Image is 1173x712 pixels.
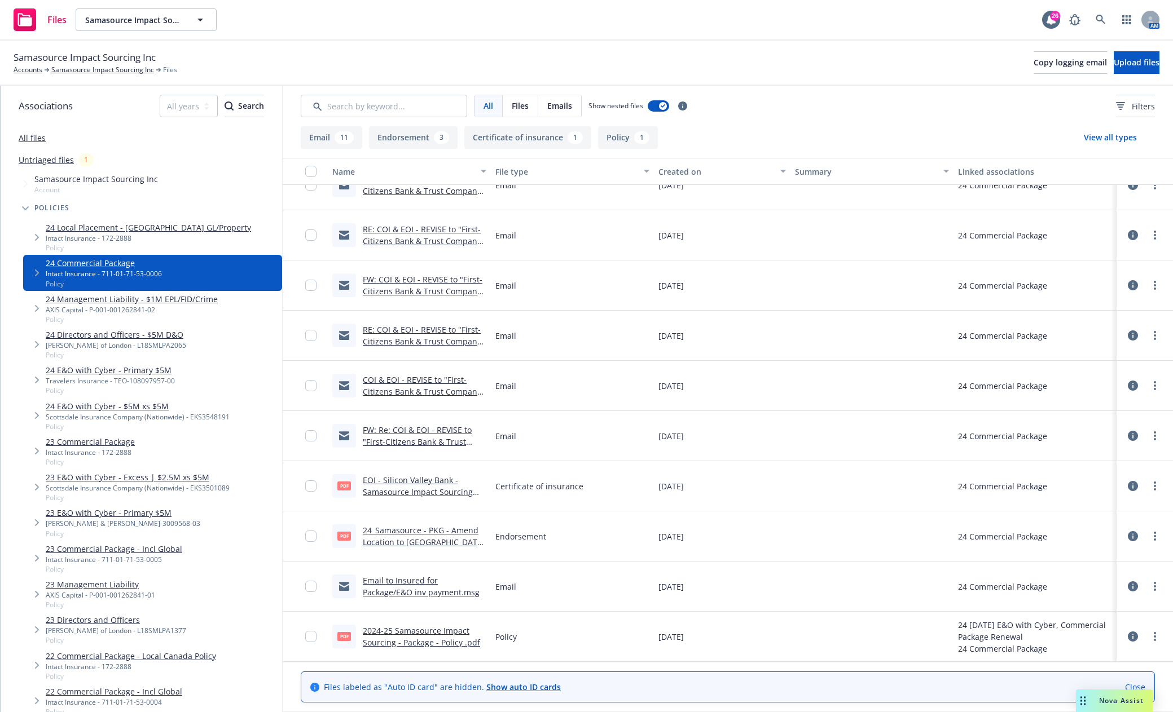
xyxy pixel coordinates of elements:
[434,131,449,144] div: 3
[46,578,155,590] a: 23 Management Liability
[14,50,156,65] span: Samasource Impact Sourcing Inc
[495,229,516,241] span: Email
[46,412,230,422] div: Scottsdale Insurance Company (Nationwide) - EKS3548191
[1148,329,1162,342] a: more
[46,233,251,243] div: Intact Insurance - 172-2888
[46,650,216,662] a: 22 Commercial Package - Local Canada Policy
[46,340,186,350] div: [PERSON_NAME] of London - L18SMLPA2065
[301,95,467,117] input: Search by keyword...
[46,305,218,315] div: AXIS Capital - P-001-001262841-02
[46,626,186,635] div: [PERSON_NAME] of London - L18SMLPA1377
[305,166,317,177] input: Select all
[1148,529,1162,543] a: more
[34,185,158,194] span: Account
[328,158,491,185] button: Name
[337,632,351,640] span: pdf
[958,179,1047,191] div: 24 Commercial Package
[598,126,658,149] button: Policy
[85,14,183,26] span: Samasource Impact Sourcing Inc
[47,15,67,24] span: Files
[363,224,485,270] a: RE: COI & EOI - REVISE to "First-Citizens Bank & Trust Company" - Samasource Impact Sourcing Inc....
[654,158,790,185] button: Created on
[46,293,218,305] a: 24 Management Liability - $1M EPL/FID/Crime
[491,158,654,185] button: File type
[958,166,1112,178] div: Linked associations
[1132,100,1155,112] span: Filters
[46,350,186,360] span: Policy
[588,101,643,110] span: Show nested files
[46,529,200,538] span: Policy
[958,480,1047,492] div: 24 Commercial Package
[78,153,94,166] div: 1
[1050,11,1060,21] div: 26
[1125,681,1145,693] a: Close
[305,179,317,191] input: Toggle Row Selected
[76,8,217,31] button: Samasource Impact Sourcing Inc
[495,530,546,542] span: Endorsement
[46,671,216,681] span: Policy
[658,530,684,542] span: [DATE]
[486,682,561,692] a: Show auto ID cards
[335,131,354,144] div: 11
[658,229,684,241] span: [DATE]
[305,229,317,241] input: Toggle Row Selected
[495,380,516,392] span: Email
[363,424,484,483] a: FW: Re: COI & EOI - REVISE to "First-Citizens Bank & Trust Company" - Samasource Impact Sourcing ...
[225,95,264,117] button: SearchSearch
[324,681,561,693] span: Files labeled as "Auto ID card" are hidden.
[958,581,1047,592] div: 24 Commercial Package
[495,430,516,442] span: Email
[1076,689,1090,712] div: Drag to move
[369,126,458,149] button: Endorsement
[46,555,182,564] div: Intact Insurance - 711-01-71-53-0005
[46,600,155,609] span: Policy
[19,154,74,166] a: Untriaged files
[46,257,162,269] a: 24 Commercial Package
[1148,278,1162,292] a: more
[363,525,485,559] a: 24_Samasource - PKG - Amend Location to [GEOGRAPHIC_DATA] - Endorsement .pdf
[1089,8,1112,31] a: Search
[34,205,70,211] span: Policies
[958,229,1047,241] div: 24 Commercial Package
[163,65,177,75] span: Files
[1114,57,1159,68] span: Upload files
[305,631,317,642] input: Toggle Row Selected
[658,430,684,442] span: [DATE]
[305,280,317,291] input: Toggle Row Selected
[658,581,684,592] span: [DATE]
[1148,479,1162,493] a: more
[1114,51,1159,74] button: Upload files
[634,131,649,144] div: 1
[1034,51,1107,74] button: Copy logging email
[958,280,1047,291] div: 24 Commercial Package
[484,100,493,112] span: All
[46,483,230,493] div: Scottsdale Insurance Company (Nationwide) - EKS3501089
[495,166,637,178] div: File type
[495,631,517,643] span: Policy
[46,269,162,278] div: Intact Insurance - 711-01-71-53-0006
[46,697,182,707] div: Intact Insurance - 711-01-71-53-0004
[46,507,200,519] a: 23 E&O with Cyber - Primary $5M
[225,101,234,110] svg: Search
[305,530,317,542] input: Toggle Row Selected
[9,4,71,36] a: Files
[1099,696,1144,705] span: Nova Assist
[512,100,529,112] span: Files
[658,631,684,643] span: [DATE]
[1148,630,1162,643] a: more
[46,243,251,253] span: Policy
[958,430,1047,442] div: 24 Commercial Package
[305,330,317,341] input: Toggle Row Selected
[658,280,684,291] span: [DATE]
[658,330,684,342] span: [DATE]
[1116,100,1155,112] span: Filters
[495,581,516,592] span: Email
[495,480,583,492] span: Certificate of insurance
[46,436,135,448] a: 23 Commercial Package
[658,179,684,191] span: [DATE]
[46,564,182,574] span: Policy
[34,173,158,185] span: Samasource Impact Sourcing Inc
[363,625,480,648] a: 2024-25 Samasource Impact Sourcing - Package - Policy .pdf
[1116,95,1155,117] button: Filters
[332,166,474,178] div: Name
